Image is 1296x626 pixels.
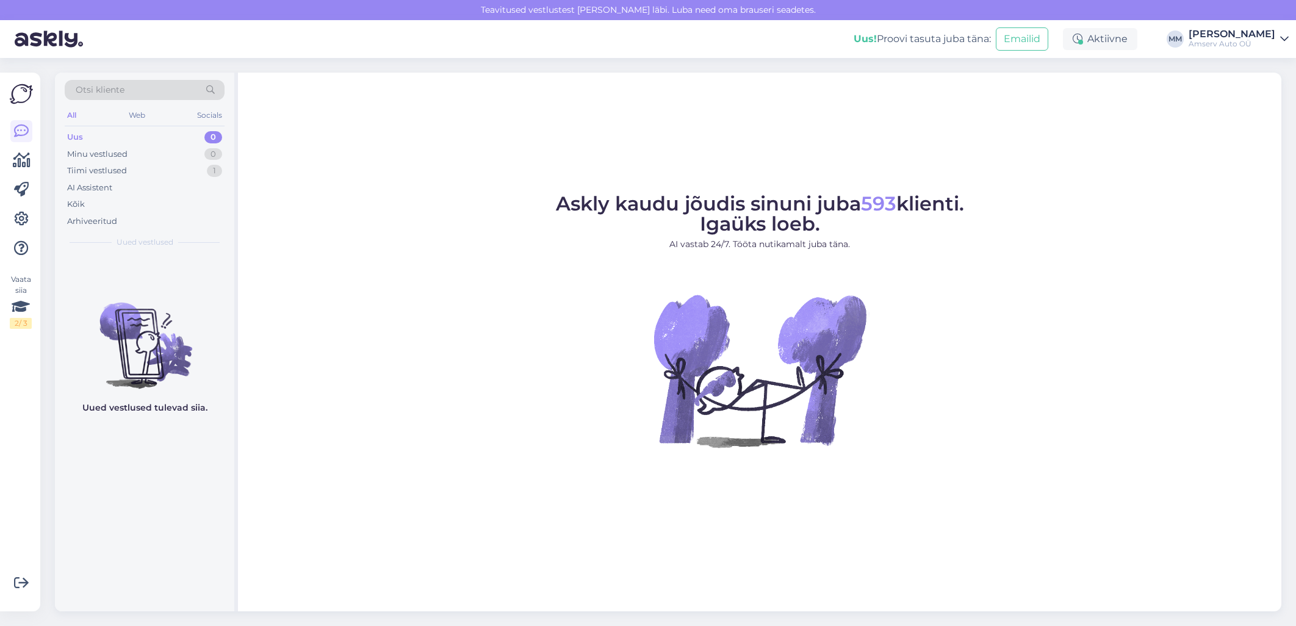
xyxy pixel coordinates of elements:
span: Otsi kliente [76,84,124,96]
img: No chats [55,281,234,390]
span: Uued vestlused [117,237,173,248]
div: MM [1167,31,1184,48]
p: Uued vestlused tulevad siia. [82,401,207,414]
span: 593 [861,192,896,215]
div: 1 [207,165,222,177]
div: Web [126,107,148,123]
div: 2 / 3 [10,318,32,329]
div: Aktiivne [1063,28,1137,50]
div: 0 [204,131,222,143]
b: Uus! [854,33,877,45]
div: Arhiveeritud [67,215,117,228]
div: Kõik [67,198,85,210]
span: Askly kaudu jõudis sinuni juba klienti. Igaüks loeb. [556,192,964,236]
div: Uus [67,131,83,143]
div: All [65,107,79,123]
div: Proovi tasuta juba täna: [854,32,991,46]
div: Minu vestlused [67,148,128,160]
img: No Chat active [650,261,869,480]
button: Emailid [996,27,1048,51]
div: Vaata siia [10,274,32,329]
div: Tiimi vestlused [67,165,127,177]
div: Socials [195,107,225,123]
img: Askly Logo [10,82,33,106]
div: AI Assistent [67,182,112,194]
a: [PERSON_NAME]Amserv Auto OÜ [1189,29,1289,49]
div: [PERSON_NAME] [1189,29,1275,39]
p: AI vastab 24/7. Tööta nutikamalt juba täna. [556,238,964,251]
div: 0 [204,148,222,160]
div: Amserv Auto OÜ [1189,39,1275,49]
